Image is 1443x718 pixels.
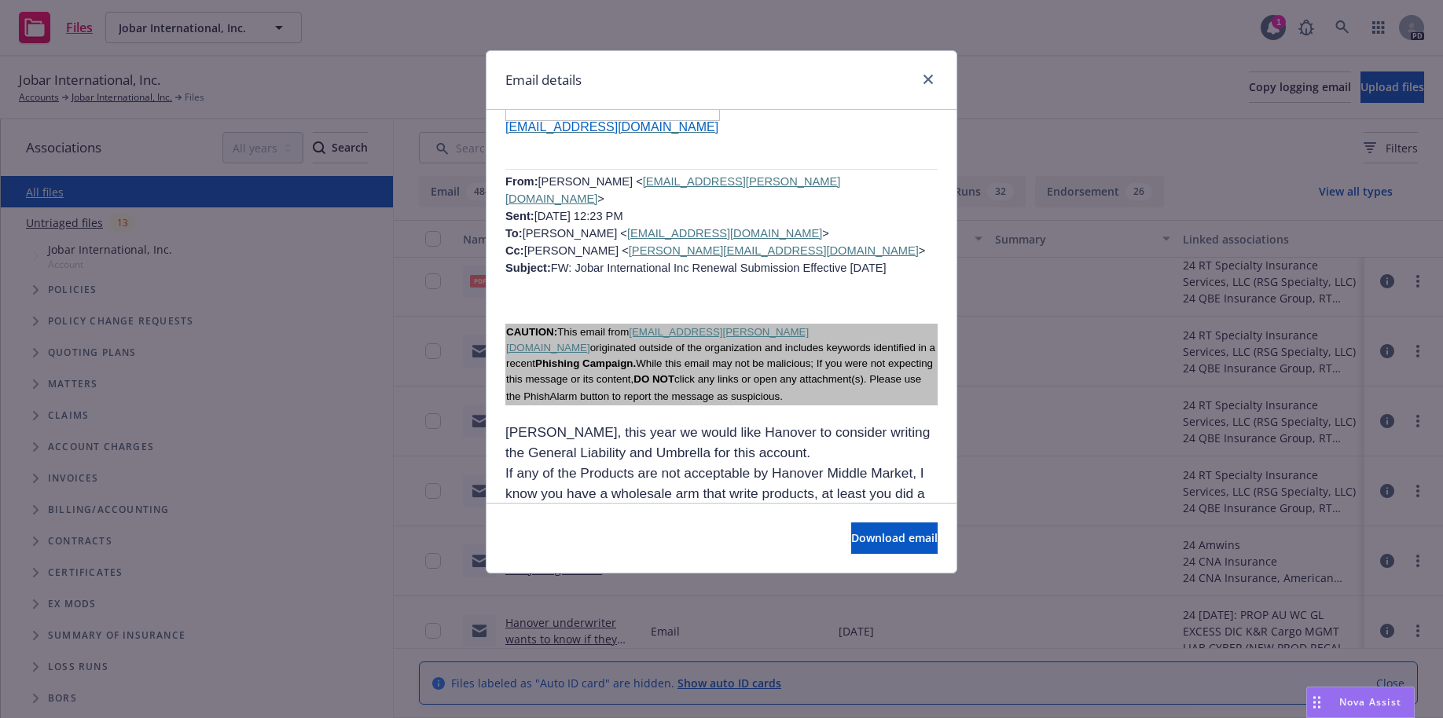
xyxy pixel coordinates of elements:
[1307,687,1327,717] div: Drag to move
[505,175,925,274] span: [PERSON_NAME] < > [DATE] 12:23 PM [PERSON_NAME] < > [PERSON_NAME] < > FW: Jobar International Inc...
[851,530,938,545] span: Download email
[505,70,582,90] h1: Email details
[505,175,538,188] span: From:
[506,326,935,402] span: This email from originated outside of the organization and includes keywords identified in a rece...
[633,373,674,385] b: DO NOT
[505,120,718,134] a: [EMAIL_ADDRESS][DOMAIN_NAME]
[505,175,840,205] a: [EMAIL_ADDRESS][PERSON_NAME][DOMAIN_NAME]
[505,262,551,274] b: Subject:
[505,424,930,460] span: [PERSON_NAME], this year we would like Hanover to consider writing the General Liability and Umbr...
[506,326,809,354] a: [EMAIL_ADDRESS][PERSON_NAME][DOMAIN_NAME]
[851,522,938,554] button: Download email
[1339,695,1401,709] span: Nova Assist
[505,465,925,542] span: If any of the Products are not acceptable by Hanover Middle Market, I know you have a wholesale a...
[535,357,636,369] b: Phishing Campaign.
[505,244,524,257] b: Cc:
[629,244,919,257] a: [PERSON_NAME][EMAIL_ADDRESS][DOMAIN_NAME]
[627,227,822,240] a: [EMAIL_ADDRESS][DOMAIN_NAME]
[505,210,534,222] b: Sent:
[506,326,557,338] span: CAUTION:
[505,227,523,240] b: To:
[919,70,938,89] a: close
[1306,687,1415,718] button: Nova Assist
